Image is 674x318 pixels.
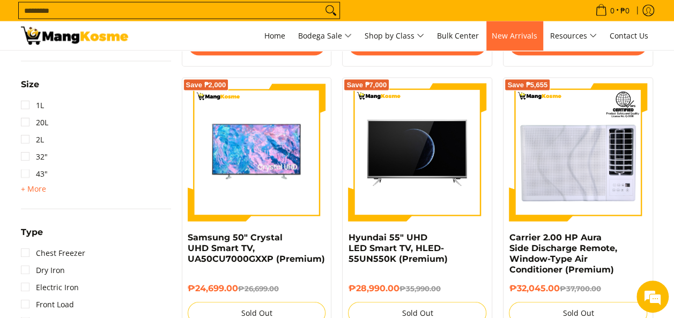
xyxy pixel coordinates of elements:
span: Contact Us [610,31,648,41]
span: Save ₱2,000 [186,82,226,88]
span: New Arrivals [492,31,537,41]
summary: Open [21,228,43,245]
textarea: Type your message and hit 'Enter' [5,208,204,245]
img: Carrier 2.00 HP Aura Side Discharge Remote, Window-Type Air Conditioner (Premium) [509,84,647,222]
span: ₱0 [619,7,631,14]
span: Type [21,228,43,237]
a: Chest Freezer [21,245,85,262]
a: Front Load [21,296,74,313]
nav: Main Menu [139,21,654,50]
div: Chat with us now [56,60,180,74]
span: Size [21,80,39,89]
a: Samsung 50" Crystal UHD Smart TV, UA50CU7000GXXP (Premium) [188,232,325,264]
span: Resources [550,29,597,43]
a: Resources [545,21,602,50]
a: Dry Iron [21,262,65,279]
h6: ₱24,699.00 [188,283,326,294]
summary: Open [21,183,46,195]
span: We're online! [62,93,148,201]
a: 43" [21,165,48,183]
h6: ₱32,045.00 [509,283,647,294]
img: hyundai-ultra-hd-smart-tv-65-inch-full-view-mang-kosme [348,84,486,222]
del: ₱37,700.00 [559,284,601,293]
span: Save ₱5,655 [507,82,547,88]
span: Bodega Sale [298,29,352,43]
a: Carrier 2.00 HP Aura Side Discharge Remote, Window-Type Air Conditioner (Premium) [509,232,617,275]
span: Shop by Class [365,29,424,43]
a: Hyundai 55" UHD LED Smart TV, HLED-55UN550K (Premium) [348,232,447,264]
a: 20L [21,114,48,131]
del: ₱35,990.00 [399,284,440,293]
del: ₱26,699.00 [238,284,279,293]
a: 2L [21,131,44,148]
a: 32" [21,148,48,165]
span: Home [264,31,285,41]
span: • [592,5,633,17]
a: 1L [21,97,44,114]
a: Home [259,21,291,50]
a: Shop by Class [359,21,429,50]
a: Bulk Center [432,21,484,50]
a: Contact Us [604,21,654,50]
img: Premium Deals: Best Premium Home Appliances Sale l Mang Kosme | Page 4 [21,27,128,45]
a: Bodega Sale [293,21,357,50]
span: + More [21,185,46,193]
span: 0 [609,7,616,14]
summary: Open [21,80,39,97]
a: New Arrivals [486,21,543,50]
a: Electric Iron [21,279,79,296]
span: Save ₱7,000 [346,82,387,88]
span: Bulk Center [437,31,479,41]
div: Minimize live chat window [176,5,202,31]
button: Search [322,3,339,19]
h6: ₱28,990.00 [348,283,486,294]
img: Samsung 50" Crystal UHD Smart TV, UA50CU7000GXXP (Premium) [188,84,326,222]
